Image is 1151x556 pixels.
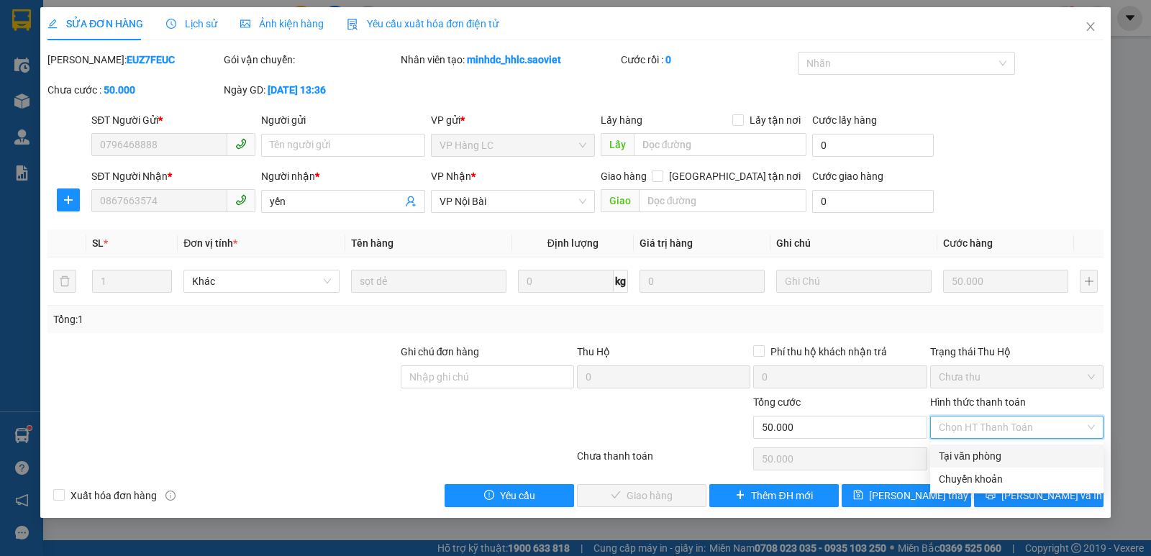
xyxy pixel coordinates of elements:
[166,19,176,29] span: clock-circle
[91,112,255,128] div: SĐT Người Gửi
[986,490,996,501] span: printer
[663,168,806,184] span: [GEOGRAPHIC_DATA] tận nơi
[930,396,1026,408] label: Hình thức thanh toán
[853,490,863,501] span: save
[1070,7,1111,47] button: Close
[709,484,839,507] button: plusThêm ĐH mới
[65,488,163,503] span: Xuất hóa đơn hàng
[235,194,247,206] span: phone
[261,168,425,184] div: Người nhận
[640,270,765,293] input: 0
[484,490,494,501] span: exclamation-circle
[577,484,706,507] button: checkGiao hàng
[467,54,561,65] b: minhdc_hhlc.saoviet
[268,84,326,96] b: [DATE] 13:36
[869,488,984,503] span: [PERSON_NAME] thay đổi
[235,138,247,150] span: phone
[812,190,934,213] input: Cước giao hàng
[183,237,237,249] span: Đơn vị tính
[57,188,80,211] button: plus
[974,484,1104,507] button: printer[PERSON_NAME] và In
[744,112,806,128] span: Lấy tận nơi
[347,19,358,30] img: icon
[812,170,883,182] label: Cước giao hàng
[440,135,586,156] span: VP Hàng LC
[58,194,79,206] span: plus
[930,344,1104,360] div: Trạng thái Thu Hộ
[939,471,1095,487] div: Chuyển khoản
[939,448,1095,464] div: Tại văn phòng
[53,311,445,327] div: Tổng: 1
[577,346,610,357] span: Thu Hộ
[224,82,397,98] div: Ngày GD:
[47,52,221,68] div: [PERSON_NAME]:
[104,84,135,96] b: 50.000
[575,448,752,473] div: Chưa thanh toán
[166,18,217,29] span: Lịch sử
[765,344,893,360] span: Phí thu hộ khách nhận trả
[1085,21,1096,32] span: close
[735,490,745,501] span: plus
[401,52,619,68] div: Nhân viên tạo:
[842,484,971,507] button: save[PERSON_NAME] thay đổi
[601,114,642,126] span: Lấy hàng
[47,19,58,29] span: edit
[753,396,801,408] span: Tổng cước
[812,134,934,157] input: Cước lấy hàng
[634,133,807,156] input: Dọc đường
[261,112,425,128] div: Người gửi
[127,54,175,65] b: EUZ7FEUC
[770,229,937,258] th: Ghi chú
[47,18,143,29] span: SỬA ĐƠN HÀNG
[431,112,595,128] div: VP gửi
[640,237,693,249] span: Giá trị hàng
[224,52,397,68] div: Gói vận chuyển:
[401,346,480,357] label: Ghi chú đơn hàng
[751,488,812,503] span: Thêm ĐH mới
[639,189,807,212] input: Dọc đường
[192,270,330,292] span: Khác
[601,189,639,212] span: Giao
[1001,488,1102,503] span: [PERSON_NAME] và In
[53,270,76,293] button: delete
[440,191,586,212] span: VP Nội Bài
[939,416,1095,438] span: Chọn HT Thanh Toán
[665,54,671,65] b: 0
[92,237,104,249] span: SL
[240,19,250,29] span: picture
[601,133,634,156] span: Lấy
[812,114,877,126] label: Cước lấy hàng
[47,82,221,98] div: Chưa cước :
[500,488,535,503] span: Yêu cầu
[165,491,176,501] span: info-circle
[1080,270,1098,293] button: plus
[351,237,393,249] span: Tên hàng
[943,237,993,249] span: Cước hàng
[776,270,932,293] input: Ghi Chú
[601,170,647,182] span: Giao hàng
[347,18,499,29] span: Yêu cầu xuất hóa đơn điện tử
[431,170,471,182] span: VP Nhận
[91,168,255,184] div: SĐT Người Nhận
[351,270,506,293] input: VD: Bàn, Ghế
[621,52,794,68] div: Cước rồi :
[445,484,574,507] button: exclamation-circleYêu cầu
[943,270,1068,293] input: 0
[939,366,1095,388] span: Chưa thu
[401,365,574,388] input: Ghi chú đơn hàng
[614,270,628,293] span: kg
[405,196,417,207] span: user-add
[240,18,324,29] span: Ảnh kiện hàng
[547,237,599,249] span: Định lượng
